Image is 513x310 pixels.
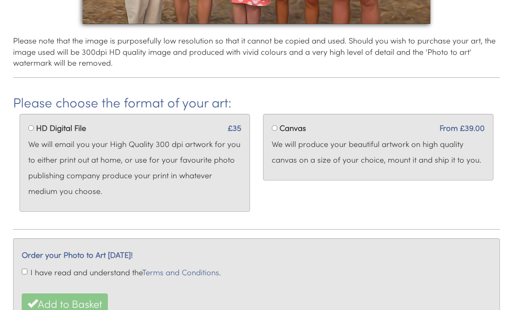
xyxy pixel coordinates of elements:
h2: Please choose the format of your art: [13,95,500,110]
em: Order your Photo to Art [DATE]! [22,250,133,260]
input: I have read and understand theTerms and Conditions. [22,269,27,274]
p: We will email you your High Quality 300 dpi artwork for you to either print out at home, or use f... [28,136,241,199]
label: I have read and understand the . [22,267,221,278]
p: We will produce your beautiful artwork on high quality canvas on a size of your choice, mount it ... [272,136,485,167]
span: Please note that the image is purposefully low resolution so that it cannot be copied and used. S... [13,35,496,68]
label: HD Digital File [36,123,86,134]
span: £35 [228,123,241,134]
label: Canvas [280,123,306,134]
span: From £39.00 [440,123,485,134]
a: Terms and Conditions [142,267,219,277]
